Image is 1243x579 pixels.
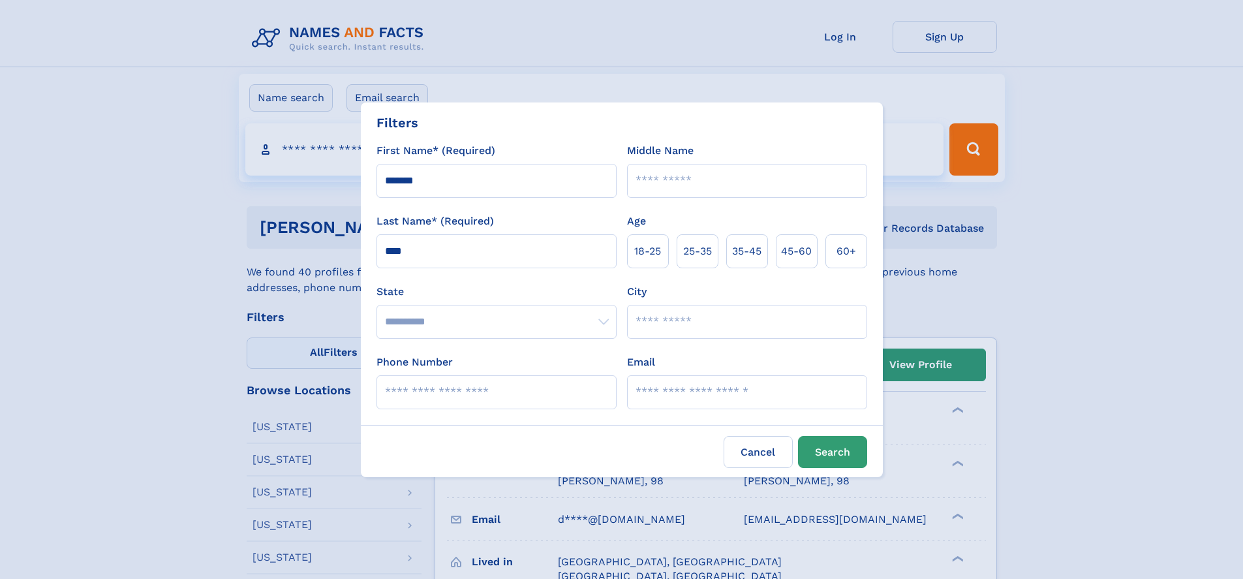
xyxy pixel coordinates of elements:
label: Middle Name [627,143,694,159]
label: Last Name* (Required) [376,213,494,229]
span: 25‑35 [683,243,712,259]
label: State [376,284,617,300]
span: 45‑60 [781,243,812,259]
span: 35‑45 [732,243,761,259]
span: 60+ [836,243,856,259]
label: Cancel [724,436,793,468]
label: Phone Number [376,354,453,370]
label: First Name* (Required) [376,143,495,159]
button: Search [798,436,867,468]
span: 18‑25 [634,243,661,259]
label: Age [627,213,646,229]
label: City [627,284,647,300]
label: Email [627,354,655,370]
div: Filters [376,113,418,133]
